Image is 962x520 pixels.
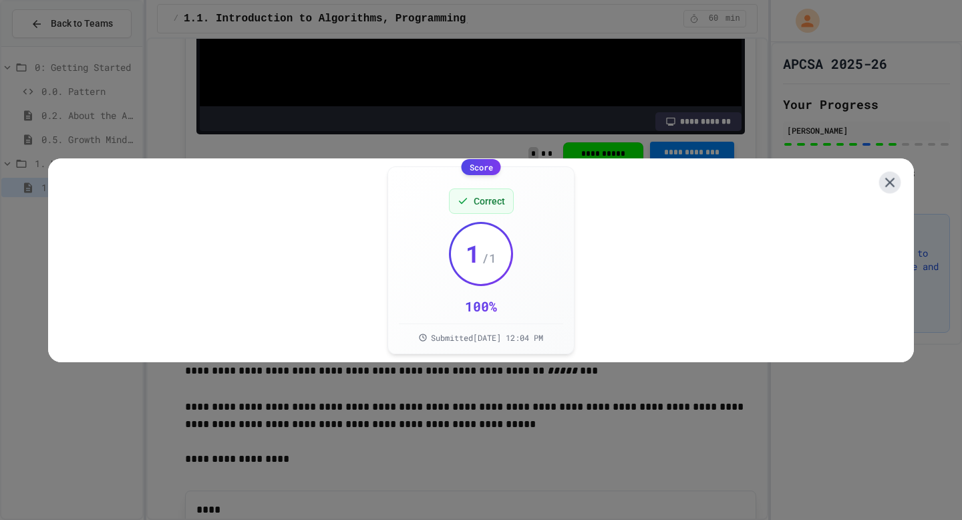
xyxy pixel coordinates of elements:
span: 1 [466,240,480,267]
span: / 1 [482,249,496,267]
span: Correct [474,194,505,208]
div: Score [462,159,501,175]
span: Submitted [DATE] 12:04 PM [431,332,543,343]
div: 100 % [465,297,497,315]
